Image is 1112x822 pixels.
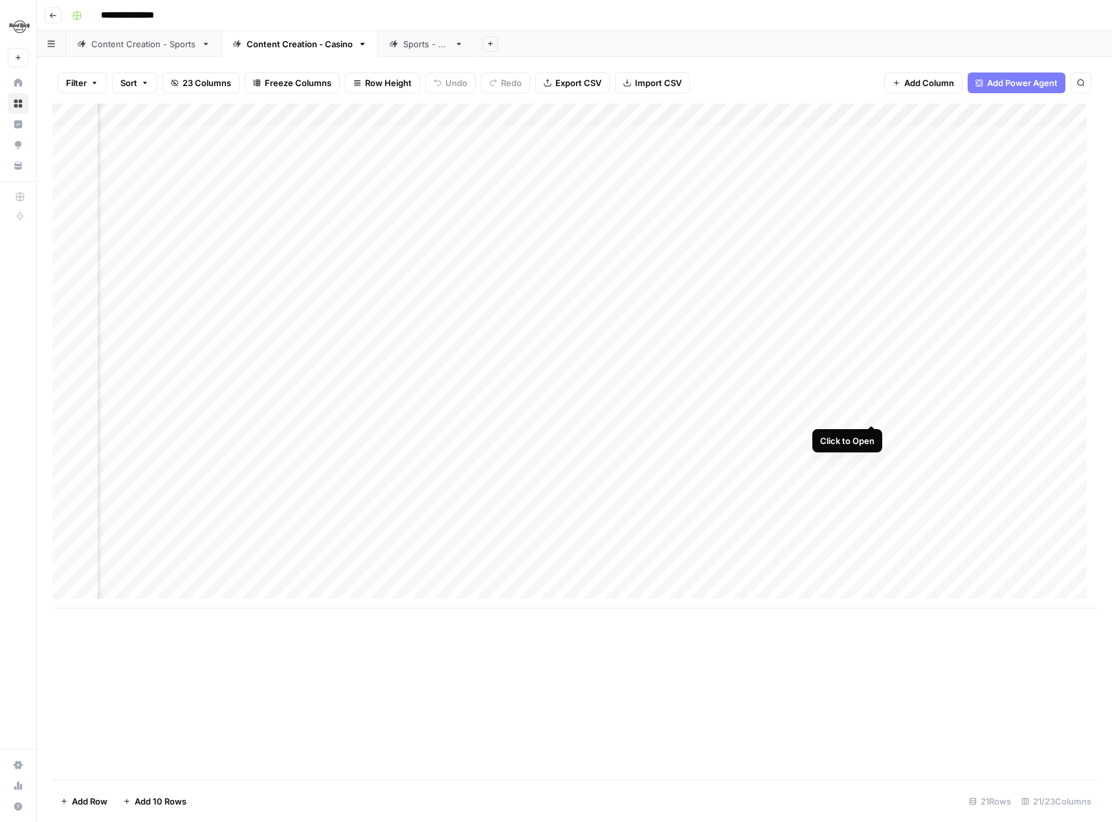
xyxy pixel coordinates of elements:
[162,72,239,93] button: 23 Columns
[904,76,954,89] span: Add Column
[535,72,610,93] button: Export CSV
[501,76,522,89] span: Redo
[403,38,449,50] div: Sports - QA
[968,72,1065,93] button: Add Power Agent
[221,31,378,57] a: Content Creation - Casino
[8,15,31,38] img: Hard Rock Digital Logo
[66,76,87,89] span: Filter
[115,791,194,812] button: Add 10 Rows
[8,775,28,796] a: Usage
[884,72,962,93] button: Add Column
[481,72,530,93] button: Redo
[8,10,28,43] button: Workspace: Hard Rock Digital
[72,795,107,808] span: Add Row
[112,72,157,93] button: Sort
[445,76,467,89] span: Undo
[8,135,28,155] a: Opportunities
[8,93,28,114] a: Browse
[8,114,28,135] a: Insights
[247,38,353,50] div: Content Creation - Casino
[365,76,412,89] span: Row Height
[8,72,28,93] a: Home
[120,76,137,89] span: Sort
[135,795,186,808] span: Add 10 Rows
[8,755,28,775] a: Settings
[58,72,107,93] button: Filter
[987,76,1058,89] span: Add Power Agent
[345,72,420,93] button: Row Height
[555,76,601,89] span: Export CSV
[425,72,476,93] button: Undo
[245,72,340,93] button: Freeze Columns
[66,31,221,57] a: Content Creation - Sports
[8,155,28,176] a: Your Data
[615,72,690,93] button: Import CSV
[635,76,682,89] span: Import CSV
[52,791,115,812] button: Add Row
[1016,791,1096,812] div: 21/23 Columns
[91,38,196,50] div: Content Creation - Sports
[8,796,28,817] button: Help + Support
[378,31,474,57] a: Sports - QA
[964,791,1016,812] div: 21 Rows
[820,434,874,447] div: Click to Open
[183,76,231,89] span: 23 Columns
[265,76,331,89] span: Freeze Columns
